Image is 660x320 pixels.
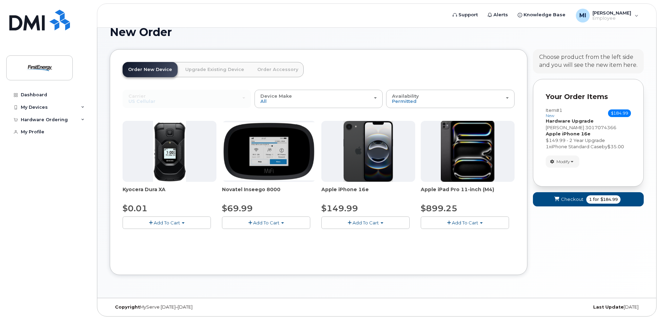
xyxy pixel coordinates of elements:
[513,8,570,22] a: Knowledge Base
[551,144,602,149] span: iPhone Standard Case
[222,203,253,213] span: $69.99
[546,108,562,118] h3: Item
[593,304,624,310] strong: Last Update
[546,92,631,102] p: Your Order Items
[556,159,570,165] span: Modify
[421,186,515,200] div: Apple iPad Pro 11-inch (M4)
[546,131,590,136] strong: Apple iPhone 16e
[493,11,508,18] span: Alerts
[260,93,292,99] span: Device Make
[607,144,624,149] span: $35.00
[222,216,310,229] button: Add To Cart
[546,143,631,150] div: x by
[546,155,579,168] button: Modify
[260,98,267,104] span: All
[392,93,419,99] span: Availability
[561,196,583,203] span: Checkout
[353,220,379,225] span: Add To Cart
[592,16,631,21] span: Employee
[546,144,549,149] span: 1
[222,122,316,180] img: inseego8000.jpg
[123,62,178,77] a: Order New Device
[153,121,186,182] img: duraXA.jpg
[600,196,618,203] span: $184.99
[448,8,483,22] a: Support
[441,121,494,182] img: ipad_pro_11_m4.png
[546,137,631,144] div: $149.99 - 2 Year Upgrade
[589,196,592,203] span: 1
[466,304,644,310] div: [DATE]
[392,98,417,104] span: Permitted
[255,90,383,108] button: Device Make All
[524,11,565,18] span: Knowledge Base
[123,216,211,229] button: Add To Cart
[592,10,631,16] span: [PERSON_NAME]
[110,26,644,38] h1: New Order
[321,216,410,229] button: Add To Cart
[123,203,148,213] span: $0.01
[321,186,415,200] div: Apple iPhone 16e
[571,9,643,23] div: Miller Irwin
[592,196,600,203] span: for
[458,11,478,18] span: Support
[608,109,631,117] span: $184.99
[386,90,515,108] button: Availability Permitted
[123,186,216,200] div: Kyocera Dura XA
[321,203,358,213] span: $149.99
[483,8,513,22] a: Alerts
[421,216,509,229] button: Add To Cart
[154,220,180,225] span: Add To Cart
[546,118,594,124] strong: Hardware Upgrade
[252,62,304,77] a: Order Accessory
[533,192,644,206] button: Checkout 1 for $184.99
[585,125,616,130] span: 3017074366
[115,304,140,310] strong: Copyright
[421,203,457,213] span: $899.25
[452,220,478,225] span: Add To Cart
[222,186,316,200] div: Novatel Inseego 8000
[546,113,554,118] small: new
[539,53,637,69] div: Choose product from the left side and you will see the new item here.
[344,121,393,182] img: iphone16e.png
[253,220,279,225] span: Add To Cart
[630,290,655,315] iframe: Messenger Launcher
[556,107,562,113] span: #1
[180,62,250,77] a: Upgrade Existing Device
[110,304,288,310] div: MyServe [DATE]–[DATE]
[546,125,584,130] span: [PERSON_NAME]
[579,11,586,20] span: MI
